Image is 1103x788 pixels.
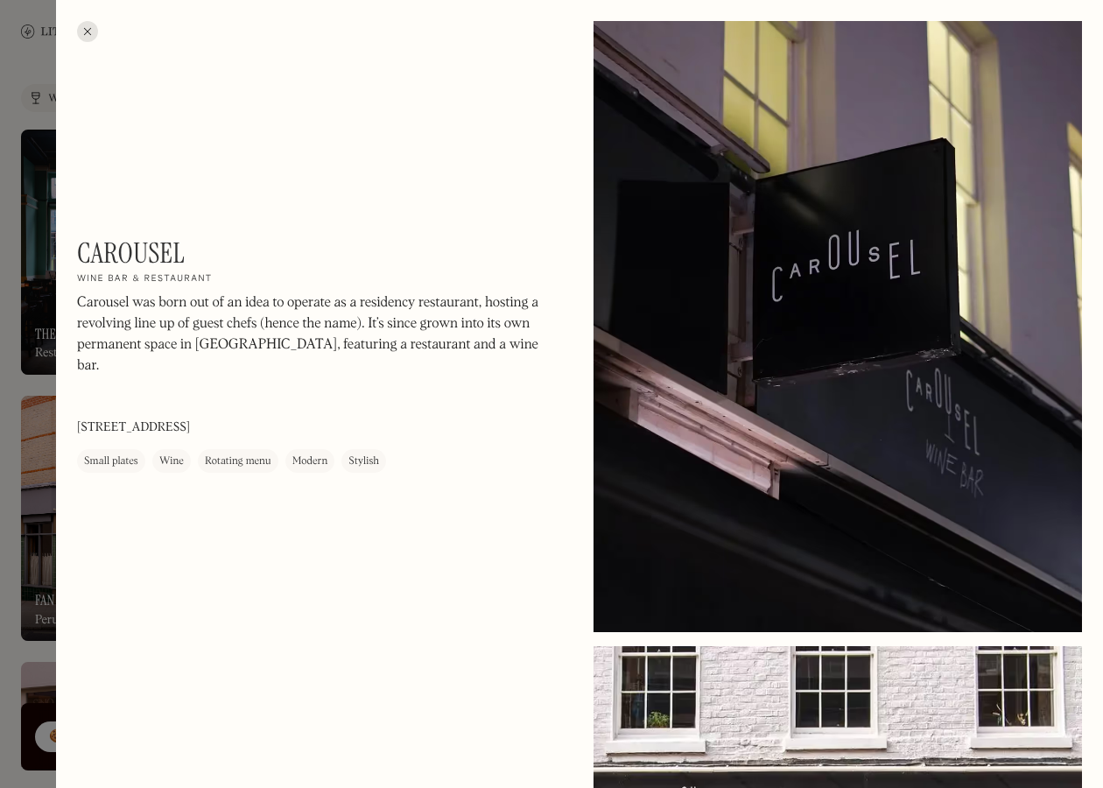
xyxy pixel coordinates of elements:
div: Small plates [84,453,138,470]
h2: Wine bar & restaurant [77,273,213,285]
div: Stylish [348,453,379,470]
p: [STREET_ADDRESS] [77,419,190,437]
div: Modern [292,453,328,470]
p: ‍ [77,385,550,406]
p: Carousel was born out of an idea to operate as a residency restaurant, hosting a revolving line u... [77,292,550,376]
div: Wine [159,453,184,470]
h1: Carousel [77,236,185,270]
div: Rotating menu [205,453,271,470]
